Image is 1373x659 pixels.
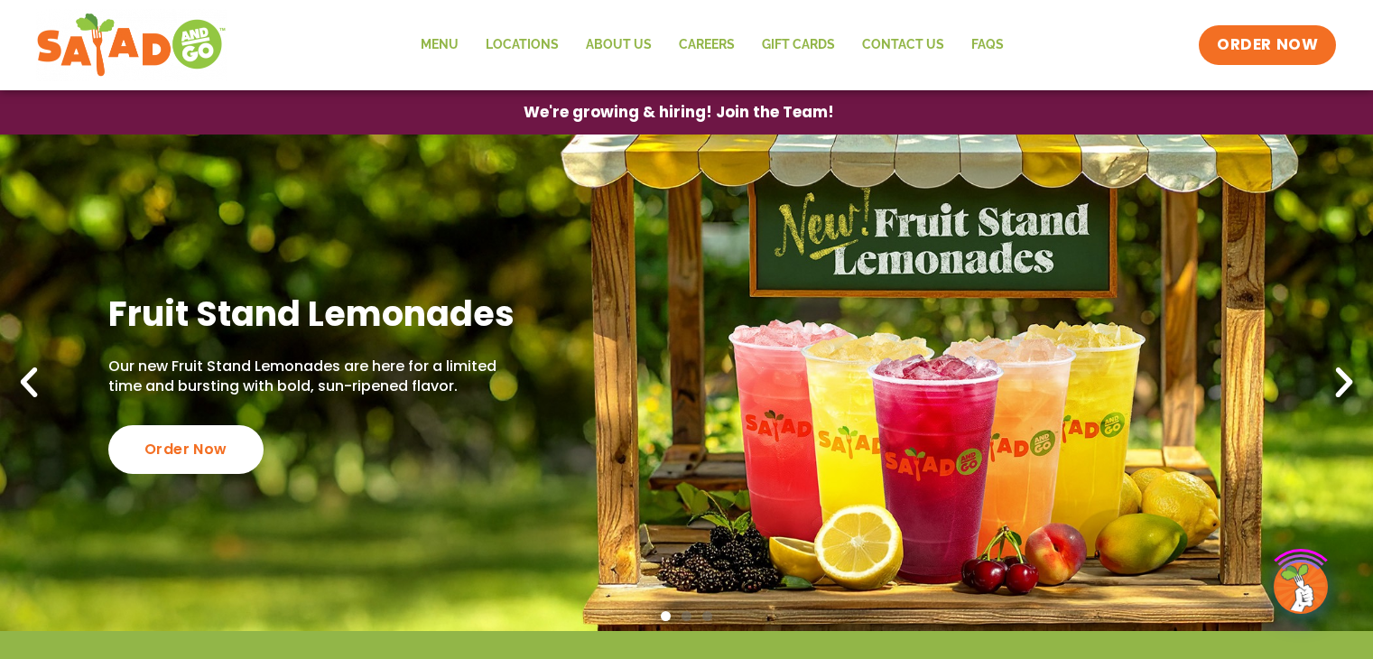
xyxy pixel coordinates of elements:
[108,357,525,397] p: Our new Fruit Stand Lemonades are here for a limited time and bursting with bold, sun-ripened fla...
[108,425,264,474] div: Order Now
[1199,25,1336,65] a: ORDER NOW
[36,9,227,81] img: new-SAG-logo-768×292
[524,105,834,120] span: We're growing & hiring! Join the Team!
[682,611,691,621] span: Go to slide 2
[472,24,572,66] a: Locations
[9,363,49,403] div: Previous slide
[958,24,1017,66] a: FAQs
[572,24,665,66] a: About Us
[849,24,958,66] a: Contact Us
[1324,363,1364,403] div: Next slide
[1217,34,1318,56] span: ORDER NOW
[661,611,671,621] span: Go to slide 1
[108,292,525,336] h2: Fruit Stand Lemonades
[407,24,1017,66] nav: Menu
[407,24,472,66] a: Menu
[702,611,712,621] span: Go to slide 3
[665,24,748,66] a: Careers
[748,24,849,66] a: GIFT CARDS
[496,91,861,134] a: We're growing & hiring! Join the Team!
